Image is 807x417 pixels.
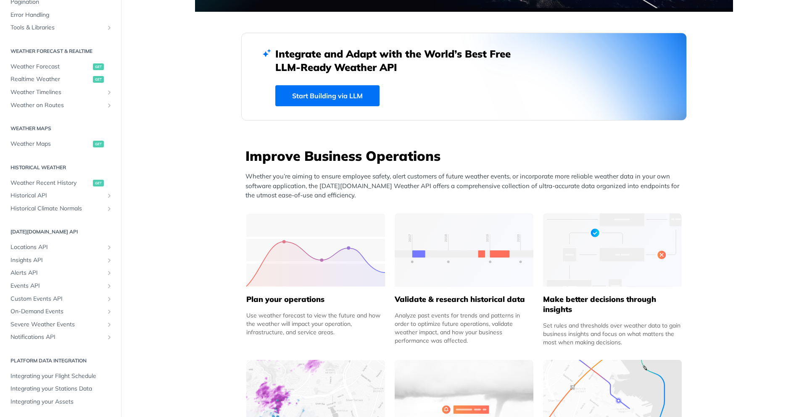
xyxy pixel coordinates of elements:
[11,333,104,341] span: Notifications API
[6,164,115,171] h2: Historical Weather
[6,280,115,292] a: Events APIShow subpages for Events API
[106,192,113,199] button: Show subpages for Historical API
[543,294,682,315] h5: Make better decisions through insights
[106,244,113,251] button: Show subpages for Locations API
[395,311,533,345] div: Analyze past events for trends and patterns in order to optimize future operations, validate weat...
[106,334,113,341] button: Show subpages for Notifications API
[246,311,385,336] div: Use weather forecast to view the future and how the weather will impact your operation, infrastru...
[6,60,115,73] a: Weather Forecastget
[106,283,113,289] button: Show subpages for Events API
[11,24,104,32] span: Tools & Libraries
[6,318,115,331] a: Severe Weather EventsShow subpages for Severe Weather Events
[11,307,104,316] span: On-Demand Events
[395,213,533,287] img: 13d7ca0-group-496-2.svg
[106,257,113,264] button: Show subpages for Insights API
[395,294,533,304] h5: Validate & research historical data
[11,372,113,380] span: Integrating your Flight Schedule
[93,76,104,83] span: get
[6,21,115,34] a: Tools & LibrariesShow subpages for Tools & Libraries
[106,296,113,302] button: Show subpages for Custom Events API
[106,24,113,31] button: Show subpages for Tools & Libraries
[106,89,113,96] button: Show subpages for Weather Timelines
[543,213,682,287] img: a22d113-group-496-32x.svg
[11,88,104,97] span: Weather Timelines
[6,228,115,236] h2: [DATE][DOMAIN_NAME] API
[6,189,115,202] a: Historical APIShow subpages for Historical API
[6,357,115,365] h2: Platform DATA integration
[11,243,104,252] span: Locations API
[93,63,104,70] span: get
[11,398,113,406] span: Integrating your Assets
[11,385,113,393] span: Integrating your Stations Data
[246,294,385,304] h5: Plan your operations
[6,138,115,150] a: Weather Mapsget
[6,202,115,215] a: Historical Climate NormalsShow subpages for Historical Climate Normals
[11,256,104,265] span: Insights API
[245,147,687,165] h3: Improve Business Operations
[106,205,113,212] button: Show subpages for Historical Climate Normals
[6,267,115,279] a: Alerts APIShow subpages for Alerts API
[6,125,115,132] h2: Weather Maps
[6,86,115,99] a: Weather TimelinesShow subpages for Weather Timelines
[6,370,115,383] a: Integrating your Flight Schedule
[6,177,115,189] a: Weather Recent Historyget
[93,180,104,186] span: get
[6,254,115,267] a: Insights APIShow subpages for Insights API
[275,85,380,106] a: Start Building via LLM
[246,213,385,287] img: 39565e8-group-4962x.svg
[275,47,523,74] h2: Integrate and Adapt with the World’s Best Free LLM-Ready Weather API
[106,321,113,328] button: Show subpages for Severe Weather Events
[106,308,113,315] button: Show subpages for On-Demand Events
[11,101,104,110] span: Weather on Routes
[543,321,682,346] div: Set rules and thresholds over weather data to gain business insights and focus on what matters th...
[6,9,115,21] a: Error Handling
[6,73,115,86] a: Realtime Weatherget
[11,63,91,71] span: Weather Forecast
[6,99,115,112] a: Weather on RoutesShow subpages for Weather on Routes
[11,205,104,213] span: Historical Climate Normals
[11,269,104,277] span: Alerts API
[11,295,104,303] span: Custom Events API
[11,282,104,290] span: Events API
[11,320,104,329] span: Severe Weather Events
[106,102,113,109] button: Show subpages for Weather on Routes
[11,75,91,84] span: Realtime Weather
[6,383,115,395] a: Integrating your Stations Data
[11,179,91,187] span: Weather Recent History
[106,270,113,276] button: Show subpages for Alerts API
[6,396,115,408] a: Integrating your Assets
[11,191,104,200] span: Historical API
[93,141,104,147] span: get
[6,331,115,344] a: Notifications APIShow subpages for Notifications API
[11,11,113,19] span: Error Handling
[6,305,115,318] a: On-Demand EventsShow subpages for On-Demand Events
[11,140,91,148] span: Weather Maps
[6,47,115,55] h2: Weather Forecast & realtime
[245,172,687,200] p: Whether you’re aiming to ensure employee safety, alert customers of future weather events, or inc...
[6,293,115,305] a: Custom Events APIShow subpages for Custom Events API
[6,241,115,254] a: Locations APIShow subpages for Locations API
